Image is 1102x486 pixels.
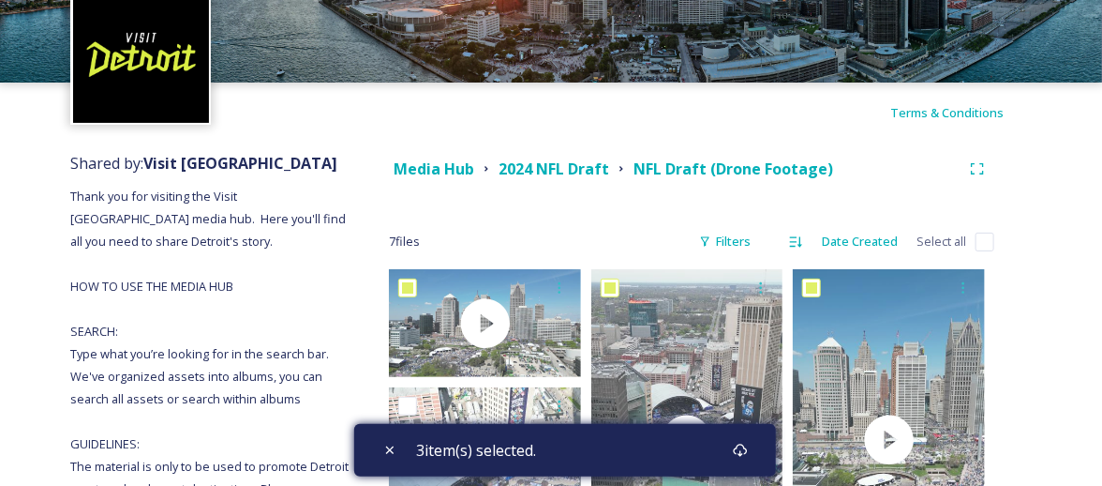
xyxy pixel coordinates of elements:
[70,153,337,174] span: Shared by:
[499,159,609,179] strong: 2024 NFL Draft
[916,233,966,251] span: Select all
[633,159,833,179] strong: NFL Draft (Drone Footage)
[890,104,1004,121] span: Terms & Conditions
[890,101,1032,124] a: Terms & Conditions
[812,223,907,260] div: Date Created
[690,223,760,260] div: Filters
[416,439,536,462] span: 3 item(s) selected.
[143,153,337,174] strong: Visit [GEOGRAPHIC_DATA]
[389,269,581,377] img: thumbnail
[394,159,474,179] strong: Media Hub
[389,233,420,251] span: 7 file s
